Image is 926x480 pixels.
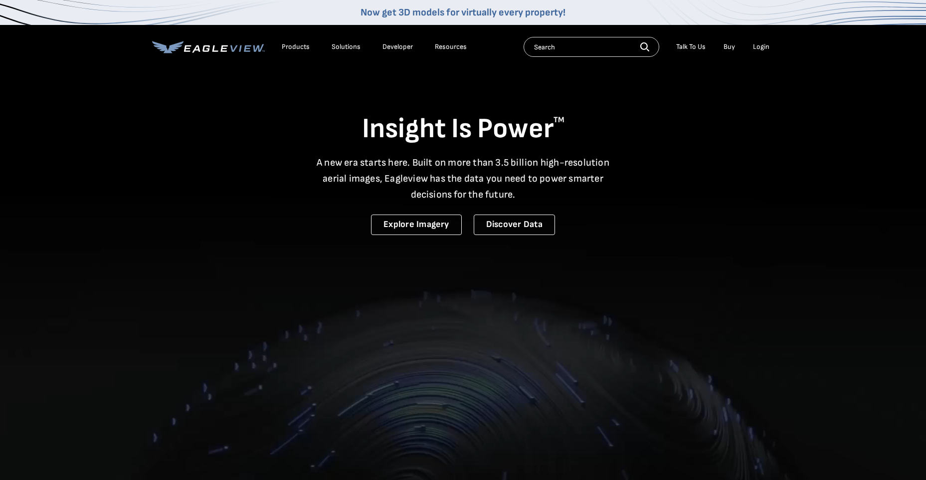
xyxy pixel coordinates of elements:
div: Talk To Us [676,42,706,51]
h1: Insight Is Power [152,112,774,147]
a: Explore Imagery [371,215,462,235]
a: Developer [382,42,413,51]
a: Now get 3D models for virtually every property! [361,6,565,18]
input: Search [524,37,659,57]
div: Solutions [332,42,361,51]
a: Buy [724,42,735,51]
div: Login [753,42,769,51]
p: A new era starts here. Built on more than 3.5 billion high-resolution aerial images, Eagleview ha... [311,155,616,203]
div: Resources [435,42,467,51]
div: Products [282,42,310,51]
a: Discover Data [474,215,555,235]
sup: TM [554,115,564,125]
